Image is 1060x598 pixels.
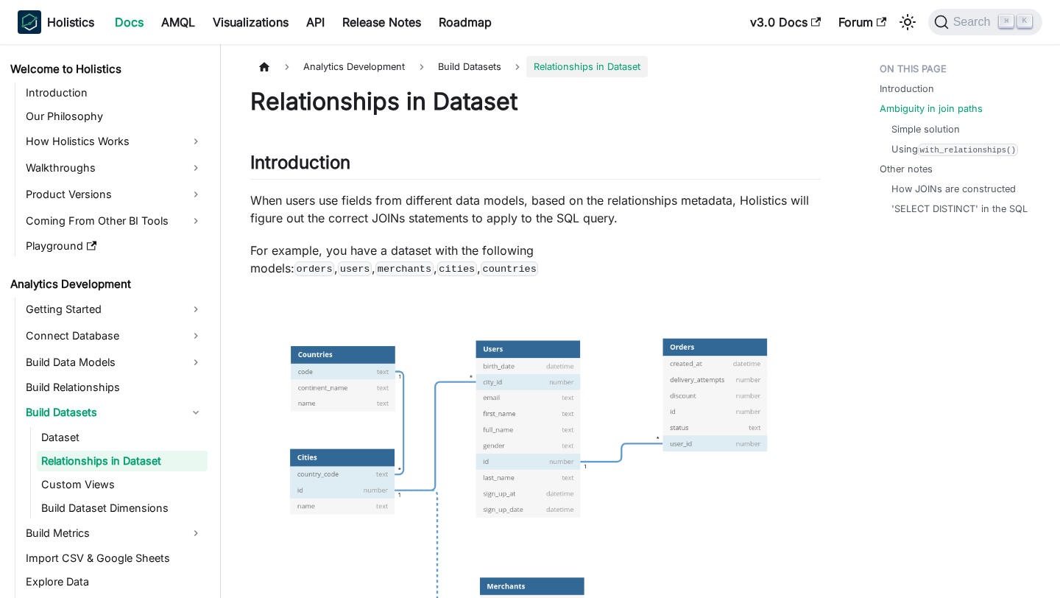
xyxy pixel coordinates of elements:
[250,191,821,227] p: When users use fields from different data models, based on the relationships metadata, Holistics ...
[47,13,94,31] b: Holistics
[891,122,960,136] a: Simple solution
[375,261,434,276] code: merchants
[6,59,208,80] a: Welcome to Holistics
[21,377,208,398] a: Build Relationships
[891,202,1028,216] a: 'SELECT DISTINCT' in the SQL
[21,82,208,103] a: Introduction
[18,10,94,34] a: HolisticsHolistics
[21,351,208,374] a: Build Data Models
[204,10,297,34] a: Visualizations
[338,261,372,276] code: users
[294,261,334,276] code: orders
[880,162,933,176] a: Other notes
[18,10,41,34] img: Holistics
[250,87,821,116] h1: Relationships in Dataset
[880,82,934,96] a: Introduction
[999,15,1014,28] kbd: ⌘
[106,10,152,34] a: Docs
[430,10,501,34] a: Roadmap
[21,209,208,233] a: Coming From Other BI Tools
[880,102,983,116] a: Ambiguity in join paths
[21,183,208,206] a: Product Versions
[891,182,1016,196] a: How JOINs are constructed
[37,451,208,471] a: Relationships in Dataset
[437,261,477,276] code: cities
[250,56,821,77] nav: Breadcrumbs
[21,298,208,321] a: Getting Started
[37,474,208,495] a: Custom Views
[21,401,208,424] a: Build Datasets
[21,156,208,180] a: Walkthroughs
[6,274,208,295] a: Analytics Development
[250,152,821,180] h2: Introduction
[830,10,895,34] a: Forum
[152,10,204,34] a: AMQL
[21,236,208,256] a: Playground
[896,10,919,34] button: Switch between dark and light mode (currently light mode)
[250,242,821,277] p: For example, you have a dataset with the following models: , , , ,
[928,9,1042,35] button: Search (Command+K)
[891,142,1018,156] a: Usingwith_relationships()
[481,261,539,276] code: countries
[21,130,208,153] a: How Holistics Works
[21,521,208,545] a: Build Metrics
[297,10,333,34] a: API
[741,10,830,34] a: v3.0 Docs
[296,56,412,77] span: Analytics Development
[21,548,208,569] a: Import CSV & Google Sheets
[21,324,208,348] a: Connect Database
[37,498,208,518] a: Build Dataset Dimensions
[431,56,509,77] span: Build Datasets
[21,571,208,592] a: Explore Data
[918,144,1018,156] code: with_relationships()
[37,427,208,448] a: Dataset
[250,56,278,77] a: Home page
[949,15,1000,29] span: Search
[526,56,648,77] span: Relationships in Dataset
[1017,15,1032,28] kbd: K
[21,106,208,127] a: Our Philosophy
[333,10,430,34] a: Release Notes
